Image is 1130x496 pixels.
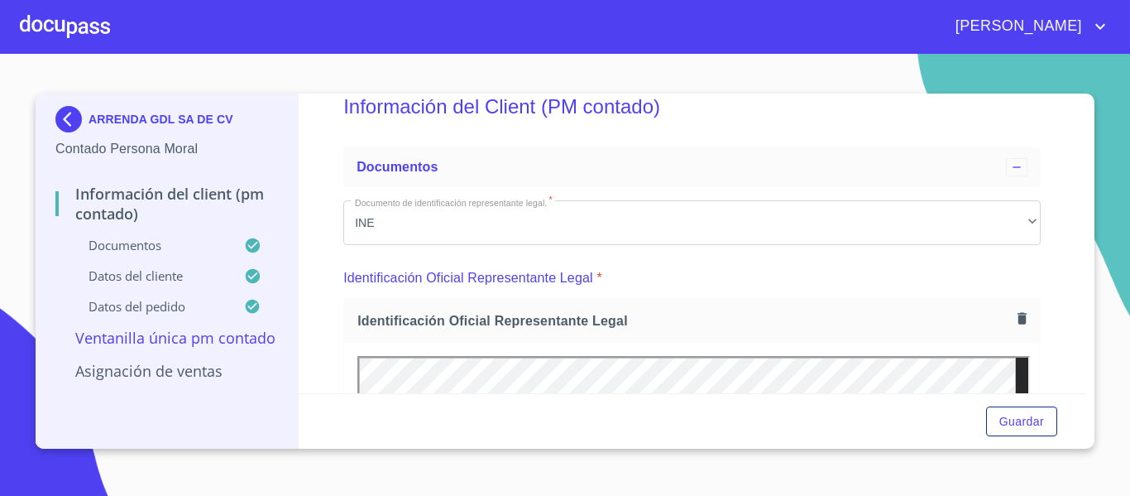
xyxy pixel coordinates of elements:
p: Identificación Oficial Representante Legal [343,268,593,288]
p: Datos del pedido [55,298,244,315]
span: [PERSON_NAME] [943,13,1090,40]
span: Documentos [357,160,438,174]
span: Guardar [999,412,1044,432]
p: Asignación de Ventas [55,361,278,381]
p: ARRENDA GDL SA DE CV [89,113,233,126]
p: Datos del cliente [55,267,244,284]
div: Documentos [343,147,1041,187]
div: INE [343,200,1041,245]
h5: Información del Client (PM contado) [343,73,1041,141]
p: Contado Persona Moral [55,139,278,159]
button: Guardar [986,407,1057,437]
img: Docupass spot blue [55,106,89,132]
span: Identificación Oficial Representante Legal [357,312,1011,330]
p: Ventanilla única PM contado [55,328,278,348]
p: Documentos [55,237,244,253]
div: ARRENDA GDL SA DE CV [55,106,278,139]
button: account of current user [943,13,1110,40]
p: Información del Client (PM contado) [55,184,278,224]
